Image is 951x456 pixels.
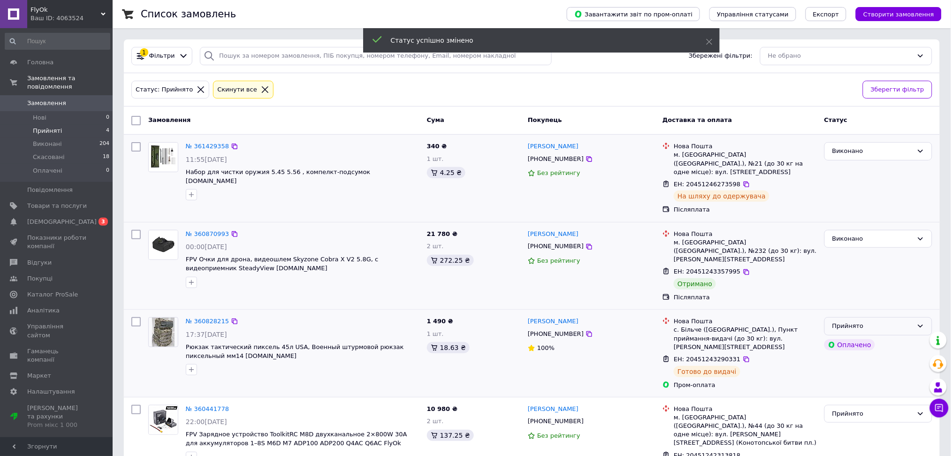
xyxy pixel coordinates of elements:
[5,33,110,50] input: Пошук
[27,347,87,364] span: Гаманець компанії
[674,205,817,214] div: Післяплата
[149,230,178,259] img: Фото товару
[427,243,444,250] span: 2 шт.
[674,181,740,188] span: ЕН: 20451246273598
[391,36,683,45] div: Статус успішно змінено
[537,169,580,176] span: Без рейтингу
[806,7,847,21] button: Експорт
[33,167,62,175] span: Оплачені
[662,116,732,123] span: Доставка та оплата
[27,372,51,380] span: Маркет
[33,153,65,161] span: Скасовані
[99,140,109,148] span: 204
[186,405,229,412] a: № 360441778
[528,230,578,239] a: [PERSON_NAME]
[106,114,109,122] span: 0
[674,381,817,389] div: Пром-оплата
[427,155,444,162] span: 1 шт.
[33,140,62,148] span: Виконані
[717,11,789,18] span: Управління статусами
[148,230,178,260] a: Фото товару
[27,186,73,194] span: Повідомлення
[824,339,875,350] div: Оплачено
[30,6,101,14] span: FlyOk
[186,431,407,447] a: FPV Зарядное устройство ToolkitRC M8D двухканальное 2×800W 30A для аккумуляторов 1–8S M6D M7 ADP1...
[140,48,148,57] div: 1
[149,405,178,434] img: Фото товару
[832,234,913,244] div: Виконано
[427,116,444,123] span: Cума
[427,330,444,337] span: 1 шт.
[33,127,62,135] span: Прийняті
[27,388,75,396] span: Налаштування
[824,116,848,123] span: Статус
[27,74,113,91] span: Замовлення та повідомлення
[674,238,817,264] div: м. [GEOGRAPHIC_DATA] ([GEOGRAPHIC_DATA].), №232 (до 30 кг): вул. [PERSON_NAME][STREET_ADDRESS]
[537,432,580,439] span: Без рейтингу
[186,331,227,338] span: 17:37[DATE]
[27,218,97,226] span: [DEMOGRAPHIC_DATA]
[427,255,474,266] div: 272.25 ₴
[813,11,839,18] span: Експорт
[186,343,404,359] a: Рюкзак тактический пиксель 45л USA, Военный штурмовой рюкзак пиксельный мм14 [DOMAIN_NAME]
[930,399,949,418] button: Чат з покупцем
[148,317,178,347] a: Фото товару
[674,366,740,377] div: Готово до видачі
[427,342,470,353] div: 18.63 ₴
[537,344,555,351] span: 100%
[427,167,465,178] div: 4.25 ₴
[871,85,924,95] span: Зберегти фільтр
[27,306,60,315] span: Аналітика
[526,240,586,252] div: [PHONE_NUMBER]
[427,418,444,425] span: 2 шт.
[528,405,578,414] a: [PERSON_NAME]
[134,85,195,95] div: Статус: Прийнято
[33,114,46,122] span: Нові
[768,51,913,61] div: Не обрано
[152,318,175,347] img: Фото товару
[528,317,578,326] a: [PERSON_NAME]
[863,81,932,99] button: Зберегти фільтр
[674,356,740,363] span: ЕН: 20451243290331
[674,293,817,302] div: Післяплата
[27,58,53,67] span: Головна
[141,8,236,20] h1: Список замовлень
[832,321,913,331] div: Прийнято
[846,10,942,17] a: Створити замовлення
[27,322,87,339] span: Управління сайтом
[186,318,229,325] a: № 360828215
[427,143,447,150] span: 340 ₴
[99,218,108,226] span: 3
[427,430,474,441] div: 137.25 ₴
[103,153,109,161] span: 18
[674,268,740,275] span: ЕН: 20451243357995
[148,116,190,123] span: Замовлення
[832,146,913,156] div: Виконано
[149,52,175,61] span: Фільтри
[186,156,227,163] span: 11:55[DATE]
[709,7,796,21] button: Управління статусами
[106,127,109,135] span: 4
[856,7,942,21] button: Створити замовлення
[186,143,229,150] a: № 361429358
[30,14,113,23] div: Ваш ID: 4063524
[574,10,692,18] span: Завантажити звіт по пром-оплаті
[526,415,586,427] div: [PHONE_NUMBER]
[186,256,378,272] span: FPV Очки для дрона, видеошлем Skyzone Cobra X V2 5.8G, с видеоприемник SteadyView [DOMAIN_NAME]
[148,405,178,435] a: Фото товару
[528,142,578,151] a: [PERSON_NAME]
[832,409,913,419] div: Прийнято
[27,274,53,283] span: Покупці
[186,230,229,237] a: № 360870993
[27,404,87,430] span: [PERSON_NAME] та рахунки
[427,318,453,325] span: 1 490 ₴
[674,326,817,351] div: с. Більче ([GEOGRAPHIC_DATA].), Пункт приймання-видачі (до 30 кг): вул. [PERSON_NAME][STREET_ADDR...
[149,143,178,172] img: Фото товару
[526,328,586,340] div: [PHONE_NUMBER]
[674,413,817,448] div: м. [GEOGRAPHIC_DATA] ([GEOGRAPHIC_DATA].), №44 (до 30 кг на одне місце): вул. [PERSON_NAME][STREE...
[186,168,371,184] a: Набор для чистки оружия 5.45 5.56 , компелкт-подсумок [DOMAIN_NAME]
[215,85,259,95] div: Cкинути все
